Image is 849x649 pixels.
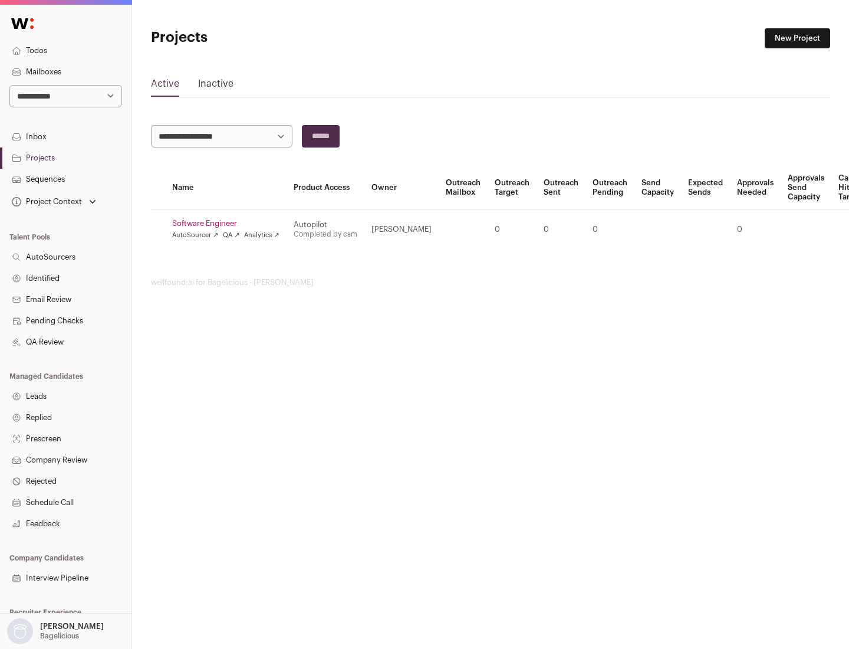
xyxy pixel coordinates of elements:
[9,194,98,210] button: Open dropdown
[5,12,40,35] img: Wellfound
[172,231,218,240] a: AutoSourcer ↗
[294,220,357,230] div: Autopilot
[585,209,634,250] td: 0
[364,209,439,250] td: [PERSON_NAME]
[294,231,357,238] a: Completed by csm
[537,166,585,209] th: Outreach Sent
[730,166,781,209] th: Approvals Needed
[151,77,179,96] a: Active
[151,278,830,287] footer: wellfound:ai for Bagelicious - [PERSON_NAME]
[244,231,279,240] a: Analytics ↗
[165,166,287,209] th: Name
[151,28,377,47] h1: Projects
[488,209,537,250] td: 0
[488,166,537,209] th: Outreach Target
[781,166,831,209] th: Approvals Send Capacity
[439,166,488,209] th: Outreach Mailbox
[537,209,585,250] td: 0
[681,166,730,209] th: Expected Sends
[585,166,634,209] th: Outreach Pending
[5,618,106,644] button: Open dropdown
[364,166,439,209] th: Owner
[7,618,33,644] img: nopic.png
[634,166,681,209] th: Send Capacity
[287,166,364,209] th: Product Access
[198,77,233,96] a: Inactive
[765,28,830,48] a: New Project
[9,197,82,206] div: Project Context
[40,631,79,641] p: Bagelicious
[40,622,104,631] p: [PERSON_NAME]
[730,209,781,250] td: 0
[223,231,239,240] a: QA ↗
[172,219,279,228] a: Software Engineer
